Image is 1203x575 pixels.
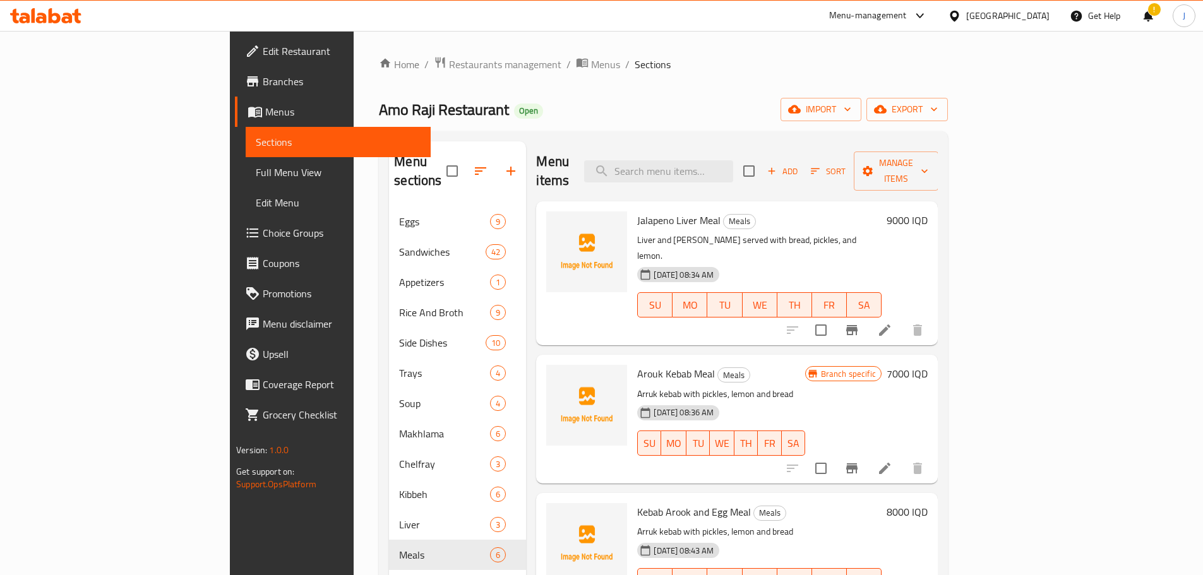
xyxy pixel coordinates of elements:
span: Makhlama [399,426,490,441]
span: Select all sections [439,158,465,184]
div: items [486,244,506,259]
span: Manage items [864,155,928,187]
div: items [490,547,506,562]
button: SU [637,292,673,317]
button: SU [637,430,661,456]
button: TH [734,430,758,456]
a: Grocery Checklist [235,400,431,430]
span: Meals [724,214,755,228]
button: WE [710,430,734,456]
span: SA [852,296,877,314]
a: Promotions [235,278,431,309]
span: Rice And Broth [399,305,490,320]
span: 3 [491,458,505,470]
input: search [584,160,733,182]
button: Branch-specific-item [837,453,867,483]
span: Restaurants management [449,57,561,72]
span: Branch specific [816,368,881,380]
div: Appetizers1 [389,267,526,297]
div: Meals [723,214,756,229]
div: Meals [717,367,750,382]
span: Jalapeno Liver Meal [637,211,721,230]
a: Restaurants management [434,56,561,73]
div: items [490,396,506,411]
span: Menus [265,104,421,119]
span: Kebab Arook and Egg Meal [637,502,751,521]
div: Liver3 [389,509,526,540]
span: 6 [491,489,505,501]
span: Sort sections [465,156,496,186]
span: TH [782,296,807,314]
span: Eggs [399,214,490,229]
span: Menu disclaimer [263,316,421,331]
span: Branches [263,74,421,89]
span: Side Dishes [399,335,486,350]
span: Choice Groups [263,225,421,240]
a: Upsell [235,339,431,369]
button: FR [758,430,781,456]
span: Edit Menu [256,195,421,210]
span: FR [817,296,842,314]
div: items [490,365,506,381]
span: TH [739,434,753,453]
a: Support.OpsPlatform [236,476,316,492]
span: 3 [491,519,505,531]
span: 6 [491,549,505,561]
button: delete [902,315,933,345]
a: Sections [246,127,431,157]
div: items [490,305,506,320]
button: Add section [496,156,526,186]
span: Kibbeh [399,487,490,502]
span: Soup [399,396,490,411]
span: Coupons [263,256,421,271]
span: Upsell [263,347,421,362]
div: Menu-management [829,8,907,23]
span: Arouk Kebab Meal [637,364,715,383]
span: 10 [486,337,505,349]
a: Menus [576,56,620,73]
div: Chelfray3 [389,449,526,479]
h6: 7000 IQD [887,365,928,382]
span: FR [763,434,776,453]
p: Arruk kebab with pickles, lemon and bread [637,386,805,402]
button: TU [707,292,742,317]
span: SU [643,434,656,453]
span: Chelfray [399,456,490,471]
span: J [1183,9,1185,23]
span: Add [765,164,799,179]
span: Get support on: [236,463,294,480]
a: Choice Groups [235,218,431,248]
span: Select to update [808,455,834,482]
span: Select to update [808,317,834,343]
span: Liver [399,517,490,532]
button: MO [673,292,707,317]
span: [DATE] 08:36 AM [649,406,719,418]
a: Branches [235,66,431,97]
span: Sandwiches [399,244,486,259]
div: [GEOGRAPHIC_DATA] [966,9,1050,23]
span: import [791,102,851,117]
span: Meals [718,368,750,382]
span: SA [787,434,800,453]
span: MO [678,296,702,314]
p: Liver and [PERSON_NAME] served with bread, pickles, and lemon. [637,232,882,264]
a: Edit Menu [246,187,431,218]
div: Kibbeh6 [389,479,526,509]
span: Add item [762,162,803,181]
a: Full Menu View [246,157,431,187]
span: Full Menu View [256,165,421,180]
div: Sandwiches42 [389,237,526,267]
span: Meals [399,547,490,562]
button: export [866,98,948,121]
button: SA [782,430,805,456]
span: 1.0.0 [269,442,289,458]
div: Soup4 [389,388,526,418]
button: WE [743,292,777,317]
img: Jalapeno Liver Meal [546,211,627,292]
span: SU [643,296,667,314]
img: Arouk Kebab Meal [546,365,627,446]
span: Sections [256,134,421,150]
span: Trays [399,365,490,381]
div: items [486,335,506,350]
